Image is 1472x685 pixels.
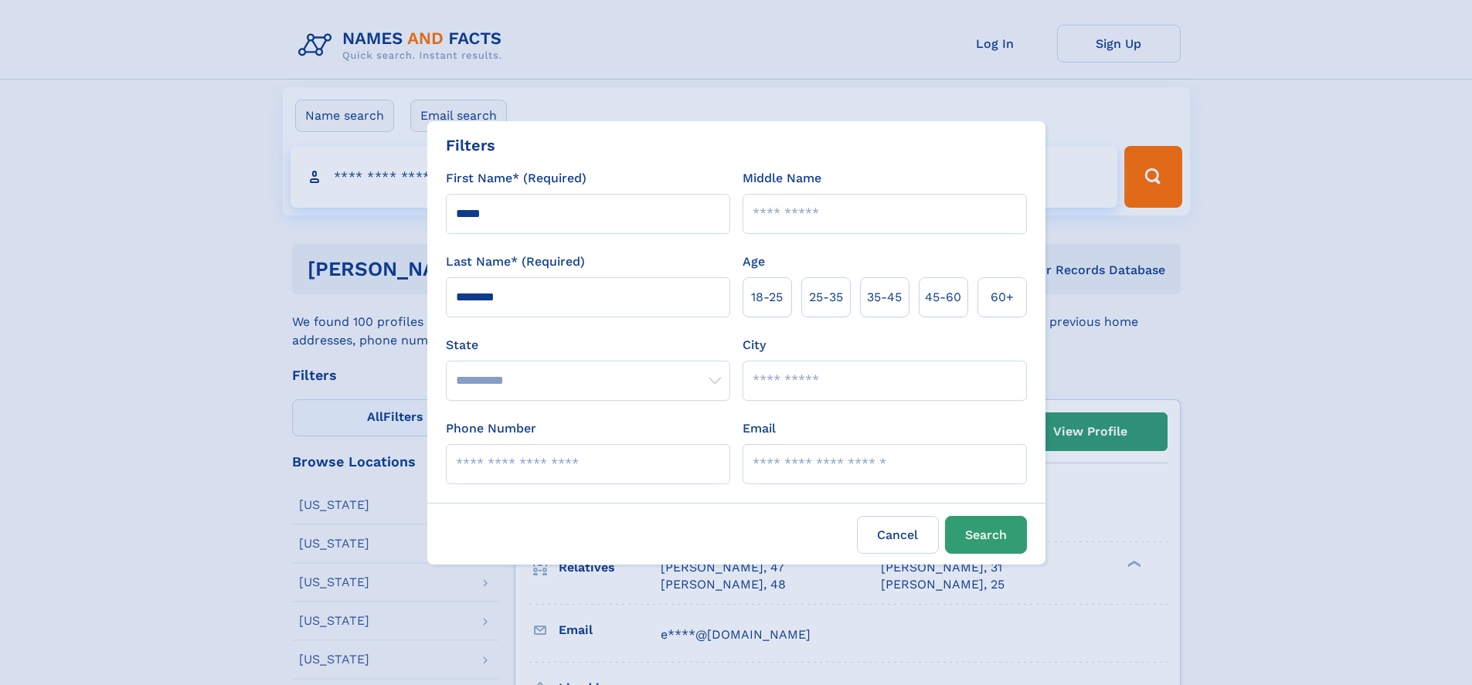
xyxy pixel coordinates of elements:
[446,169,586,188] label: First Name* (Required)
[867,288,902,307] span: 35‑45
[446,134,495,157] div: Filters
[925,288,961,307] span: 45‑60
[446,336,730,354] label: State
[991,288,1014,307] span: 60+
[446,253,585,271] label: Last Name* (Required)
[743,169,821,188] label: Middle Name
[945,516,1027,554] button: Search
[743,336,766,354] label: City
[446,419,536,438] label: Phone Number
[857,516,939,554] label: Cancel
[743,253,765,271] label: Age
[809,288,843,307] span: 25‑35
[751,288,783,307] span: 18‑25
[743,419,776,438] label: Email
